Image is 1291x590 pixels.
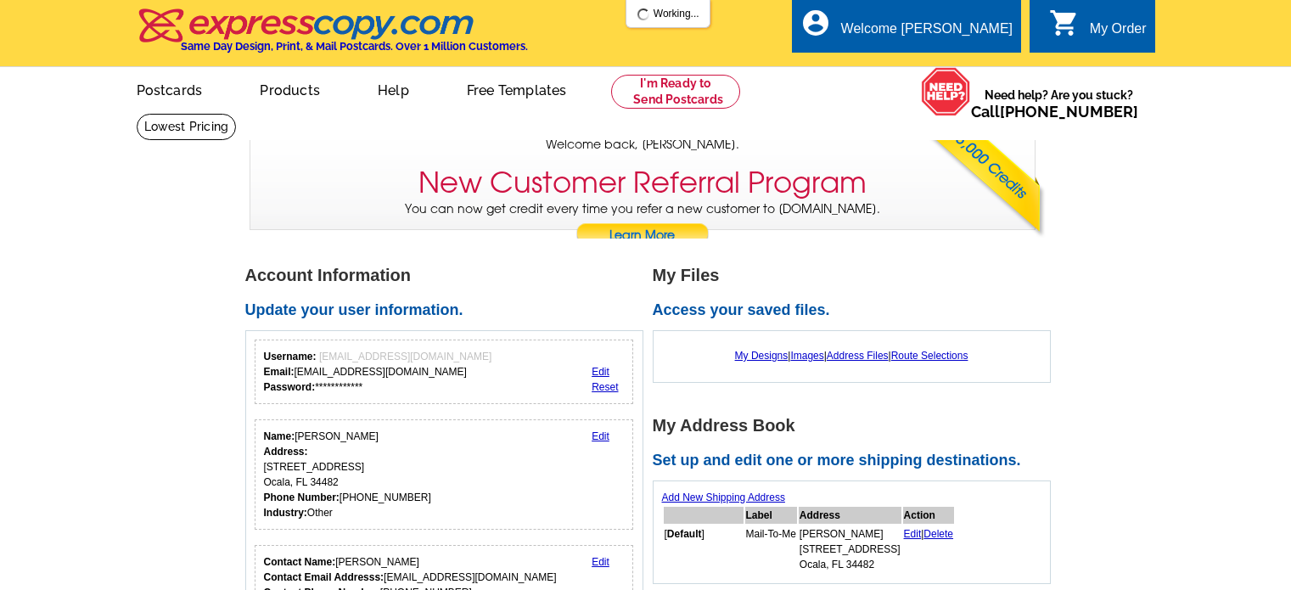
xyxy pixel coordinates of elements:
h1: Account Information [245,267,653,284]
div: Welcome [PERSON_NAME] [841,21,1013,45]
strong: Industry: [264,507,307,519]
a: Edit [904,528,922,540]
h4: Same Day Design, Print, & Mail Postcards. Over 1 Million Customers. [181,40,528,53]
a: Edit [592,556,609,568]
i: shopping_cart [1049,8,1080,38]
strong: Phone Number: [264,492,340,503]
div: Your login information. [255,340,634,404]
td: | [903,525,955,573]
strong: Contact Email Addresss: [264,571,384,583]
p: You can now get credit every time you refer a new customer to [DOMAIN_NAME]. [250,200,1035,249]
strong: Password: [264,381,316,393]
img: loading... [637,8,650,21]
strong: Email: [264,366,295,378]
a: Add New Shipping Address [662,492,785,503]
a: Address Files [827,350,889,362]
h2: Access your saved files. [653,301,1060,320]
div: [PERSON_NAME] [STREET_ADDRESS] Ocala, FL 34482 [PHONE_NUMBER] Other [264,429,431,520]
span: Call [971,103,1138,121]
th: Label [745,507,797,524]
b: Default [667,528,702,540]
a: Delete [923,528,953,540]
a: Route Selections [891,350,968,362]
i: account_circle [800,8,831,38]
span: Need help? Are you stuck? [971,87,1147,121]
a: shopping_cart My Order [1049,19,1147,40]
span: [EMAIL_ADDRESS][DOMAIN_NAME] [319,351,491,362]
td: Mail-To-Me [745,525,797,573]
a: Free Templates [440,69,594,109]
th: Address [799,507,901,524]
h1: My Address Book [653,417,1060,435]
a: Products [233,69,347,109]
a: Edit [592,366,609,378]
h3: New Customer Referral Program [418,166,867,200]
a: Edit [592,430,609,442]
a: Postcards [109,69,230,109]
strong: Address: [264,446,308,458]
a: Same Day Design, Print, & Mail Postcards. Over 1 Million Customers. [137,20,528,53]
span: Welcome back, [PERSON_NAME]. [546,136,739,154]
a: [PHONE_NUMBER] [1000,103,1138,121]
a: Learn More [575,223,710,249]
a: Reset [592,381,618,393]
h2: Set up and edit one or more shipping destinations. [653,452,1060,470]
strong: Username: [264,351,317,362]
strong: Contact Name: [264,556,336,568]
div: | | | [662,340,1041,372]
div: Your personal details. [255,419,634,530]
td: [PERSON_NAME] [STREET_ADDRESS] Ocala, FL 34482 [799,525,901,573]
h1: My Files [653,267,1060,284]
th: Action [903,507,955,524]
a: Help [351,69,436,109]
img: help [921,67,971,116]
a: Images [790,350,823,362]
h2: Update your user information. [245,301,653,320]
td: [ ] [664,525,744,573]
div: My Order [1090,21,1147,45]
strong: Name: [264,430,295,442]
a: My Designs [735,350,789,362]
